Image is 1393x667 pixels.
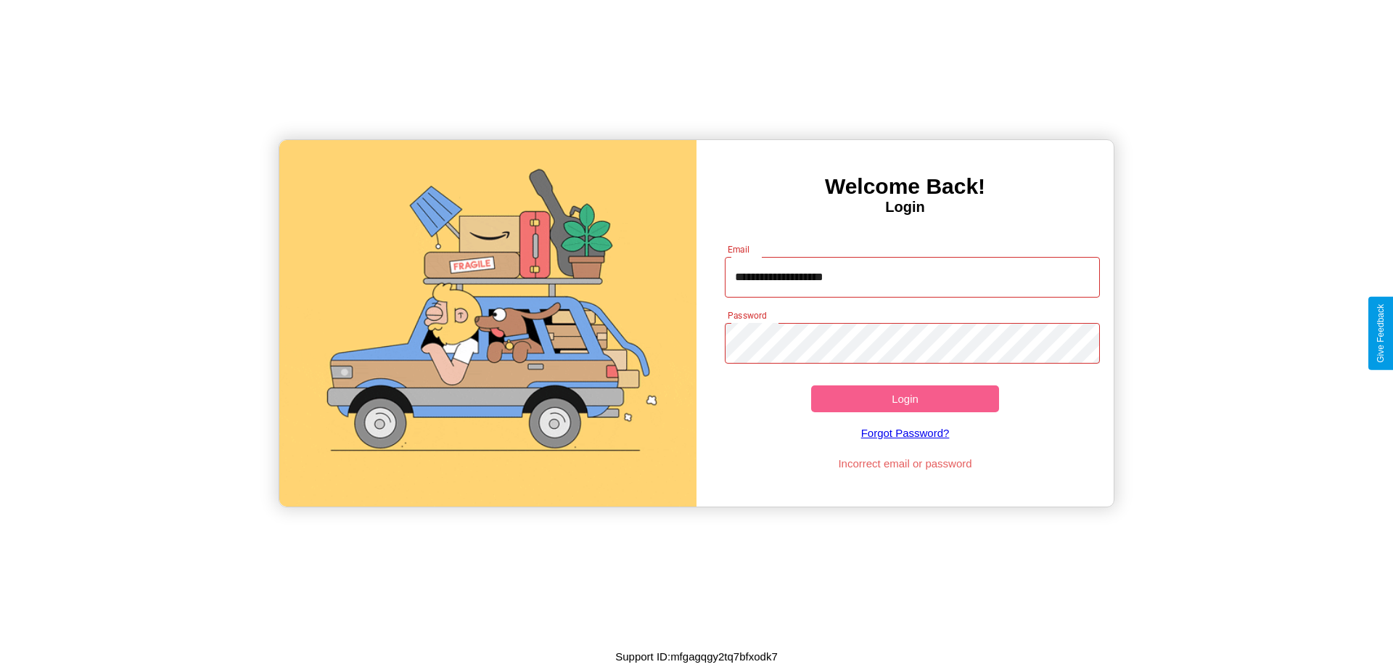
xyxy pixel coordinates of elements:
label: Password [728,309,766,322]
button: Login [811,385,999,412]
p: Support ID: mfgagqgy2tq7bfxodk7 [615,647,777,666]
a: Forgot Password? [718,412,1093,454]
img: gif [279,140,696,507]
h3: Welcome Back! [696,174,1114,199]
p: Incorrect email or password [718,454,1093,473]
div: Give Feedback [1376,304,1386,363]
h4: Login [696,199,1114,216]
label: Email [728,243,750,255]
